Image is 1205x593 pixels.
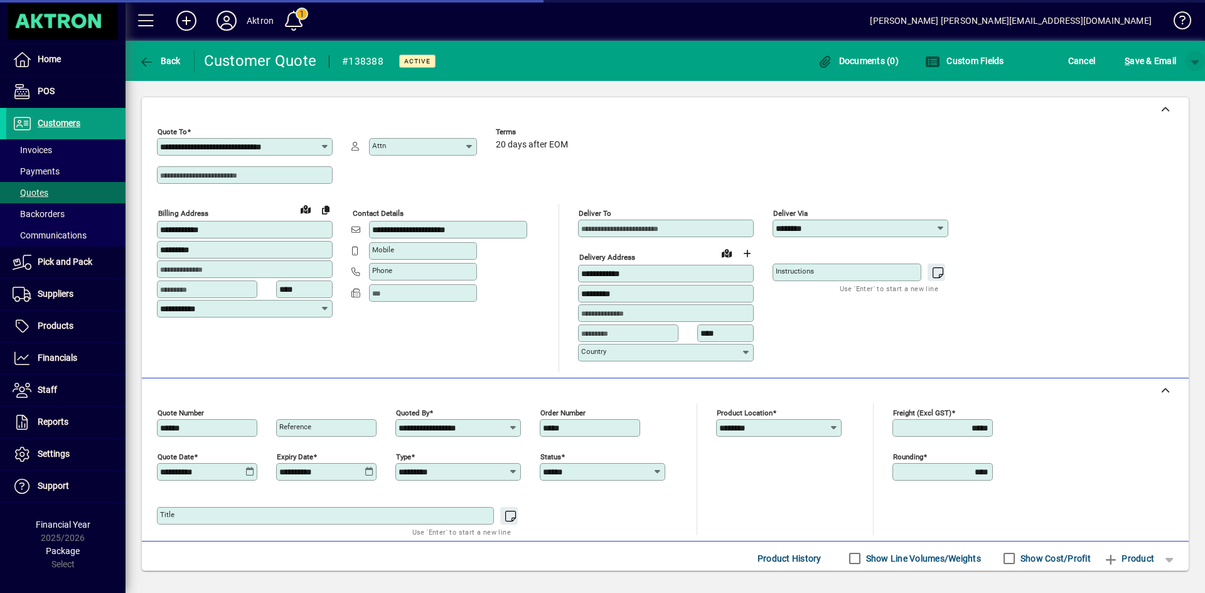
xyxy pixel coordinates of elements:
a: Reports [6,407,126,438]
a: Suppliers [6,279,126,310]
span: Invoices [13,145,52,155]
mat-label: Country [581,347,606,356]
mat-label: Type [396,452,411,461]
span: Active [404,57,431,65]
span: 20 days after EOM [496,140,568,150]
div: Aktron [247,11,274,31]
mat-label: Freight (excl GST) [893,408,951,417]
span: Documents (0) [817,56,899,66]
span: Support [38,481,69,491]
span: Home [38,54,61,64]
span: Settings [38,449,70,459]
a: Financials [6,343,126,374]
span: Product History [758,548,822,569]
a: Invoices [6,139,126,161]
a: Products [6,311,126,342]
a: Settings [6,439,126,470]
span: S [1125,56,1130,66]
button: Choose address [737,243,757,264]
mat-label: Quote number [158,408,204,417]
span: Products [38,321,73,331]
span: ave & Email [1125,51,1176,71]
mat-label: Quote date [158,452,194,461]
app-page-header-button: Back [126,50,195,72]
span: Cancel [1068,51,1096,71]
span: Product [1103,548,1154,569]
a: Quotes [6,182,126,203]
mat-label: Deliver To [579,209,611,218]
span: Customers [38,118,80,128]
span: Back [139,56,181,66]
span: Pick and Pack [38,257,92,267]
mat-label: Reference [279,422,311,431]
button: Save & Email [1118,50,1182,72]
span: Custom Fields [925,56,1004,66]
button: Cancel [1065,50,1099,72]
mat-label: Product location [717,408,773,417]
div: #138388 [342,51,383,72]
span: Payments [13,166,60,176]
div: Customer Quote [204,51,317,71]
mat-label: Mobile [372,245,394,254]
button: Product History [752,547,827,570]
a: POS [6,76,126,107]
button: Product [1097,547,1160,570]
a: Staff [6,375,126,406]
span: Suppliers [38,289,73,299]
span: Package [46,546,80,556]
a: Support [6,471,126,502]
mat-hint: Use 'Enter' to start a new line [840,281,938,296]
button: Back [136,50,184,72]
button: Copy to Delivery address [316,200,336,220]
a: View on map [296,199,316,219]
mat-label: Expiry date [277,452,313,461]
mat-label: Rounding [893,452,923,461]
span: Reports [38,417,68,427]
label: Show Line Volumes/Weights [864,552,981,565]
a: View on map [717,243,737,263]
mat-label: Phone [372,266,392,275]
mat-hint: Use 'Enter' to start a new line [412,525,511,539]
span: Backorders [13,209,65,219]
a: Knowledge Base [1164,3,1189,43]
span: Financial Year [36,520,90,530]
mat-label: Quoted by [396,408,429,417]
button: Profile [206,9,247,32]
mat-label: Attn [372,141,386,150]
mat-label: Instructions [776,267,814,275]
span: Quotes [13,188,48,198]
button: Add [166,9,206,32]
span: Financials [38,353,77,363]
a: Communications [6,225,126,246]
mat-label: Quote To [158,127,187,136]
button: Custom Fields [922,50,1007,72]
span: Staff [38,385,57,395]
mat-label: Status [540,452,561,461]
label: Show Cost/Profit [1018,552,1091,565]
mat-label: Order number [540,408,586,417]
a: Pick and Pack [6,247,126,278]
a: Backorders [6,203,126,225]
a: Home [6,44,126,75]
button: Documents (0) [814,50,902,72]
div: [PERSON_NAME] [PERSON_NAME][EMAIL_ADDRESS][DOMAIN_NAME] [870,11,1152,31]
span: Communications [13,230,87,240]
mat-label: Title [160,510,174,519]
mat-label: Deliver via [773,209,808,218]
span: Terms [496,128,571,136]
a: Payments [6,161,126,182]
span: POS [38,86,55,96]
